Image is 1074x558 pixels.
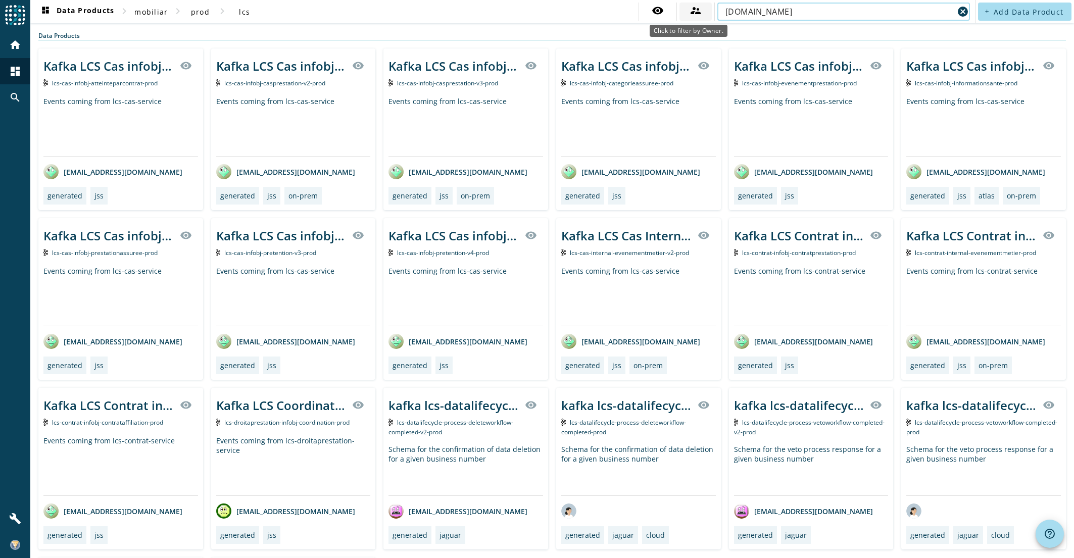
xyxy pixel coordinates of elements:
[906,79,911,86] img: Kafka Topic: lcs-cas-infobj-informationsante-prod
[906,164,1045,179] div: [EMAIL_ADDRESS][DOMAIN_NAME]
[734,266,889,326] div: Events coming from lcs-contrat-service
[216,5,228,17] mat-icon: chevron_right
[388,164,527,179] div: [EMAIL_ADDRESS][DOMAIN_NAME]
[738,191,773,200] div: generated
[1043,229,1055,241] mat-icon: visibility
[734,397,864,414] div: kafka lcs-datalifecycle process veto workflow completed
[906,164,921,179] img: avatar
[957,191,966,200] div: jss
[180,399,192,411] mat-icon: visibility
[690,5,702,17] mat-icon: supervisor_account
[216,334,231,349] img: avatar
[43,227,174,244] div: Kafka LCS Cas infobj of Prestation Assuree producer
[1044,528,1056,540] mat-icon: help_outline
[734,503,749,519] img: avatar
[43,503,182,519] div: [EMAIL_ADDRESS][DOMAIN_NAME]
[35,3,118,21] button: Data Products
[1043,399,1055,411] mat-icon: visibility
[43,503,59,519] img: avatar
[43,436,198,495] div: Events coming from lcs-contrat-service
[734,164,749,179] img: avatar
[393,361,427,370] div: generated
[388,503,527,519] div: [EMAIL_ADDRESS][DOMAIN_NAME]
[561,503,576,519] img: avatar
[979,361,1008,370] div: on-prem
[561,418,686,436] span: Kafka Topic: lcs-datalifecycle-process-deleteworkflow-completed-prod
[130,3,172,21] button: mobiliar
[9,65,21,77] mat-icon: dashboard
[565,530,600,540] div: generated
[570,79,673,87] span: Kafka Topic: lcs-cas-infobj-categorieassuree-prod
[388,164,404,179] img: avatar
[220,191,255,200] div: generated
[561,397,692,414] div: kafka lcs-datalifecycle process delete workflow completed
[393,530,427,540] div: generated
[216,334,355,349] div: [EMAIL_ADDRESS][DOMAIN_NAME]
[561,79,566,86] img: Kafka Topic: lcs-cas-infobj-categorieassuree-prod
[388,96,543,156] div: Events coming from lcs-cas-service
[734,58,864,74] div: Kafka LCS Cas infobj of Evenement Prestation producer
[239,7,250,17] span: lcs
[216,227,347,244] div: Kafka LCS Cas infobj of Pretention producer version 3
[388,79,393,86] img: Kafka Topic: lcs-cas-infobj-casprestation-v3-prod
[9,39,21,51] mat-icon: home
[397,79,498,87] span: Kafka Topic: lcs-cas-infobj-casprestation-v3-prod
[906,334,1045,349] div: [EMAIL_ADDRESS][DOMAIN_NAME]
[957,6,969,18] mat-icon: cancel
[388,397,519,414] div: kafka lcs-datalifecycle process delete workflow completed
[388,227,519,244] div: Kafka LCS Cas infobj of Pretention producer version 4
[785,191,794,200] div: jss
[134,7,168,17] span: mobiliar
[397,248,489,257] span: Kafka Topic: lcs-cas-infobj-pretention-v4-prod
[440,530,461,540] div: jaguar
[216,164,355,179] div: [EMAIL_ADDRESS][DOMAIN_NAME]
[525,229,537,241] mat-icon: visibility
[906,96,1061,156] div: Events coming from lcs-cas-service
[216,503,355,519] div: [EMAIL_ADDRESS][DOMAIN_NAME]
[565,191,600,200] div: generated
[956,5,970,19] button: Clear
[1007,191,1036,200] div: on-prem
[43,58,174,74] div: Kafka LCS Cas infobj of atteinteparcontrat producer
[43,266,198,326] div: Events coming from lcs-cas-service
[52,79,158,87] span: Kafka Topic: lcs-cas-infobj-atteinteparcontrat-prod
[220,530,255,540] div: generated
[906,503,921,519] img: avatar
[224,248,316,257] span: Kafka Topic: lcs-cas-infobj-pretention-v3-prod
[180,229,192,241] mat-icon: visibility
[991,530,1010,540] div: cloud
[267,530,276,540] div: jss
[440,191,449,200] div: jss
[650,25,727,37] div: Click to filter by Owner.
[388,444,543,495] div: Schema for the confirmation of data deletion for a given business number
[43,334,59,349] img: avatar
[94,530,104,540] div: jss
[734,334,873,349] div: [EMAIL_ADDRESS][DOMAIN_NAME]
[738,530,773,540] div: generated
[906,334,921,349] img: avatar
[388,419,393,426] img: Kafka Topic: lcs-datalifecycle-process-deleteworkflow-completed-v2-prod
[870,60,882,72] mat-icon: visibility
[561,227,692,244] div: Kafka LCS Cas Internal event
[9,513,21,525] mat-icon: build
[216,96,371,156] div: Events coming from lcs-cas-service
[43,164,59,179] img: avatar
[785,361,794,370] div: jss
[216,419,221,426] img: Kafka Topic: lcs-droitaprestation-infobj-coordination-prod
[734,503,873,519] div: [EMAIL_ADDRESS][DOMAIN_NAME]
[43,96,198,156] div: Events coming from lcs-cas-service
[39,6,52,18] mat-icon: dashboard
[440,361,449,370] div: jss
[352,399,364,411] mat-icon: visibility
[216,503,231,519] img: avatar
[352,229,364,241] mat-icon: visibility
[388,266,543,326] div: Events coming from lcs-cas-service
[984,9,990,14] mat-icon: add
[698,229,710,241] mat-icon: visibility
[267,191,276,200] div: jss
[9,91,21,104] mat-icon: search
[43,249,48,256] img: Kafka Topic: lcs-cas-infobj-prestationassuree-prod
[561,249,566,256] img: Kafka Topic: lcs-cas-internal-evenementmetier-v2-prod
[220,361,255,370] div: generated
[906,249,911,256] img: Kafka Topic: lcs-contrat-internal-evenementmetier-prod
